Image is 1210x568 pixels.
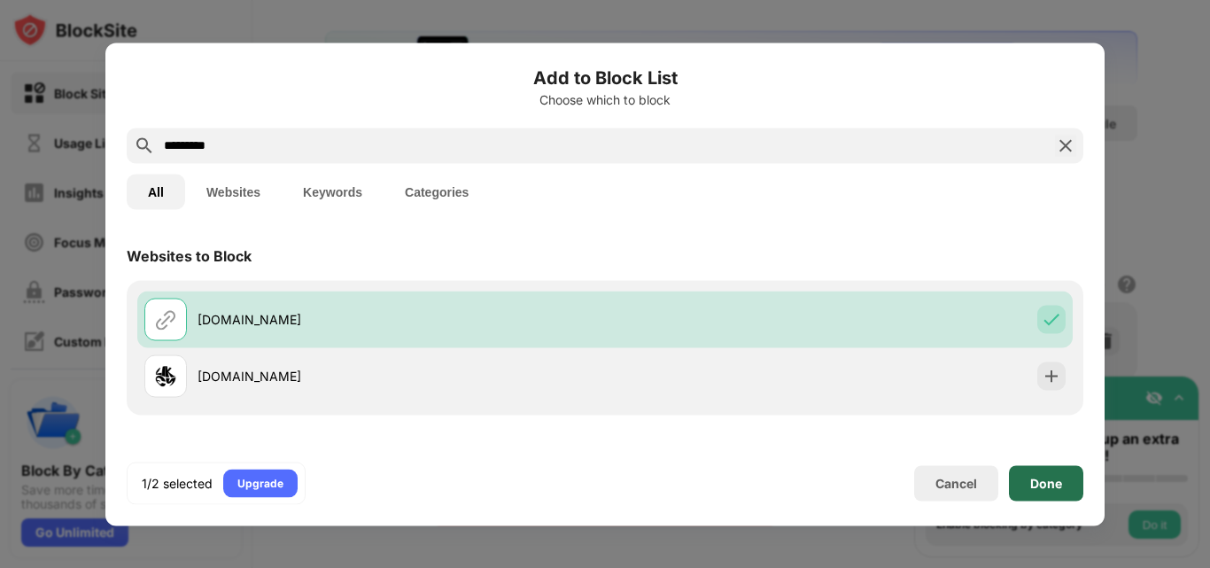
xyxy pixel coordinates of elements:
[127,174,185,209] button: All
[185,174,282,209] button: Websites
[198,367,605,385] div: [DOMAIN_NAME]
[134,135,155,156] img: search.svg
[127,92,1083,106] div: Choose which to block
[935,476,977,491] div: Cancel
[384,174,490,209] button: Categories
[1055,135,1076,156] img: search-close
[142,474,213,492] div: 1/2 selected
[198,310,605,329] div: [DOMAIN_NAME]
[155,308,176,330] img: url.svg
[155,365,176,386] img: favicons
[127,246,252,264] div: Websites to Block
[282,174,384,209] button: Keywords
[1030,476,1062,490] div: Done
[237,474,283,492] div: Upgrade
[127,64,1083,90] h6: Add to Block List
